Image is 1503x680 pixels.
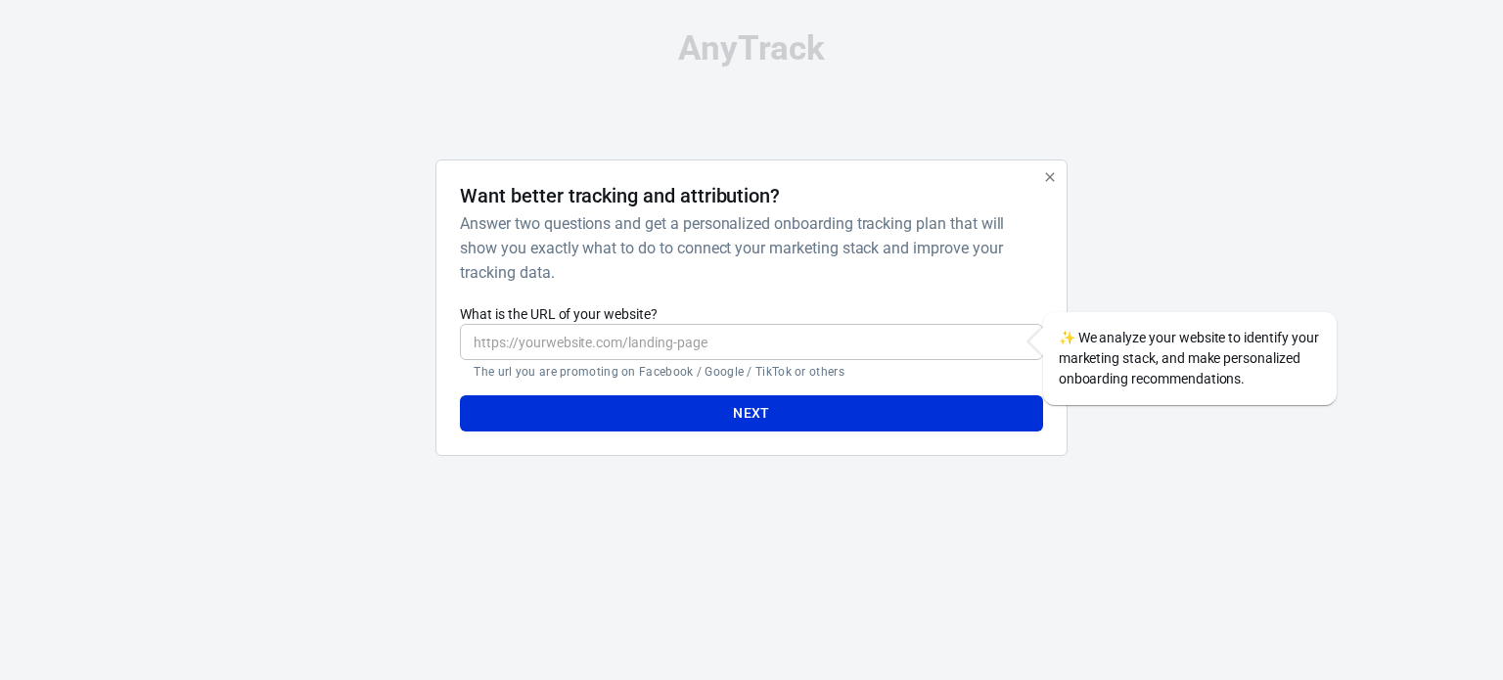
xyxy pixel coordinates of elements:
label: What is the URL of your website? [460,304,1042,324]
h6: Answer two questions and get a personalized onboarding tracking plan that will show you exactly w... [460,211,1034,285]
span: sparkles [1059,330,1075,345]
h4: Want better tracking and attribution? [460,184,780,207]
input: https://yourwebsite.com/landing-page [460,324,1042,360]
button: Next [460,395,1042,431]
div: AnyTrack [262,31,1241,66]
p: The url you are promoting on Facebook / Google / TikTok or others [474,364,1028,380]
div: We analyze your website to identify your marketing stack, and make personalized onboarding recomm... [1043,312,1337,405]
